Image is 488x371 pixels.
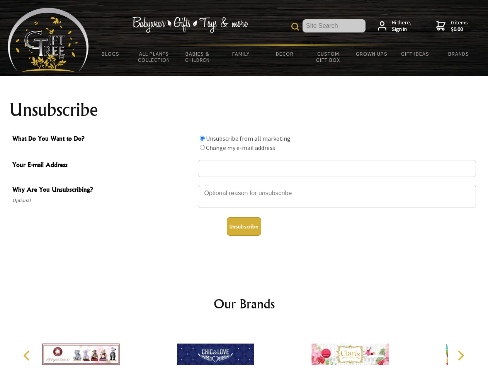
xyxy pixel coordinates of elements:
span: What Do You Want to Do? [12,134,194,145]
input: What Do You Want to Do? [200,136,205,141]
img: product search [291,23,299,31]
span: Optional [12,196,194,205]
img: Babyware - Gifts - Toys and more... [8,8,89,72]
input: Site Search [303,19,366,32]
button: Next [452,347,469,364]
a: BLOGS [89,46,133,62]
h1: Unsubscribe [9,100,479,119]
span: 0 items [451,19,468,33]
a: Gift Ideas [393,46,437,62]
span: Your E-mail Address [12,160,194,171]
img: Babywear - Gifts - Toys & more [132,17,248,33]
a: Brands [437,46,481,62]
a: Family [219,46,263,62]
strong: $0.00 [451,26,468,33]
button: Unsubscribe [227,217,261,236]
a: Hi there,Sign in [378,19,411,33]
a: Decor [263,46,306,62]
a: Grown Ups [350,46,393,62]
a: 0 items$0.00 [436,19,468,33]
label: Change my e-mail address [206,144,275,151]
strong: Sign in [392,26,411,33]
label: Unsubscribe from all marketing [206,134,291,142]
input: What Do You Want to Do? [200,145,205,150]
a: All Plants Collection [133,46,176,68]
a: Babies & Children [176,46,219,68]
a: Custom Gift Box [306,46,350,68]
h2: Our Brands [15,294,473,313]
span: Hi there, [392,19,411,33]
button: Previous [19,347,36,364]
input: Your E-mail Address [198,160,476,177]
textarea: Why Are You Unsubscribing? [198,185,476,208]
span: Why Are You Unsubscribing? [12,185,194,196]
